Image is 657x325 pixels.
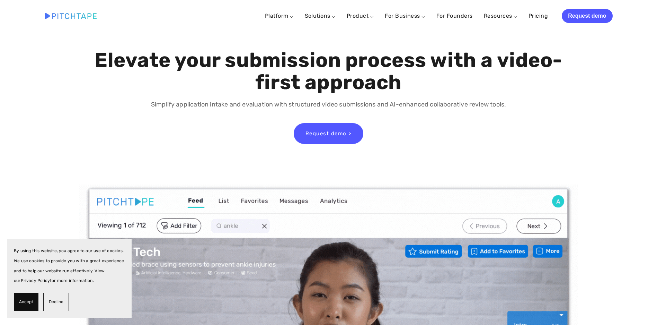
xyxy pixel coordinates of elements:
[436,10,473,22] a: For Founders
[562,9,612,23] a: Request demo
[19,297,33,307] span: Accept
[7,239,132,318] section: Cookie banner
[265,12,294,19] a: Platform ⌵
[347,12,374,19] a: Product ⌵
[14,293,38,311] button: Accept
[484,12,517,19] a: Resources ⌵
[49,297,63,307] span: Decline
[529,10,548,22] a: Pricing
[21,278,50,283] a: Privacy Policy
[294,123,363,144] a: Request demo >
[14,246,125,286] p: By using this website, you agree to our use of cookies. We use cookies to provide you with a grea...
[305,12,336,19] a: Solutions ⌵
[93,100,564,110] p: Simplify application intake and evaluation with structured video submissions and AI-enhanced coll...
[45,13,97,19] img: Pitchtape | Video Submission Management Software
[385,12,425,19] a: For Business ⌵
[93,49,564,94] h1: Elevate your submission process with a video-first approach
[43,293,69,311] button: Decline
